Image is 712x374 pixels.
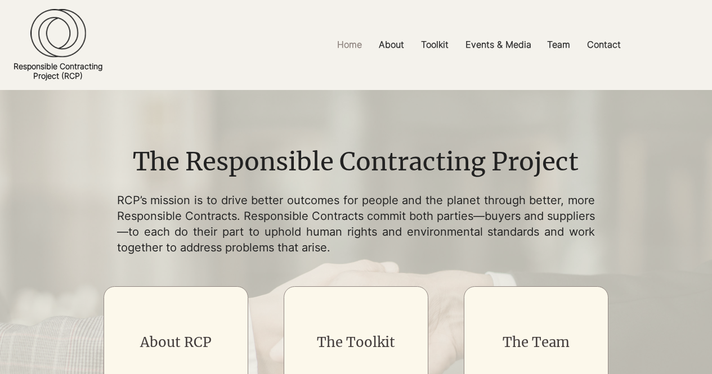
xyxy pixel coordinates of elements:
[503,334,570,351] a: The Team
[581,32,626,57] p: Contact
[370,32,413,57] a: About
[74,145,637,179] h1: The Responsible Contracting Project
[413,32,457,57] a: Toolkit
[117,192,595,255] p: RCP’s mission is to drive better outcomes for people and the planet through better, more Responsi...
[415,32,454,57] p: Toolkit
[457,32,539,57] a: Events & Media
[245,32,712,57] nav: Site
[332,32,368,57] p: Home
[579,32,629,57] a: Contact
[140,334,212,351] a: About RCP
[317,334,395,351] a: The Toolkit
[539,32,579,57] a: Team
[373,32,410,57] p: About
[14,61,102,80] a: Responsible ContractingProject (RCP)
[460,32,537,57] p: Events & Media
[329,32,370,57] a: Home
[541,32,576,57] p: Team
